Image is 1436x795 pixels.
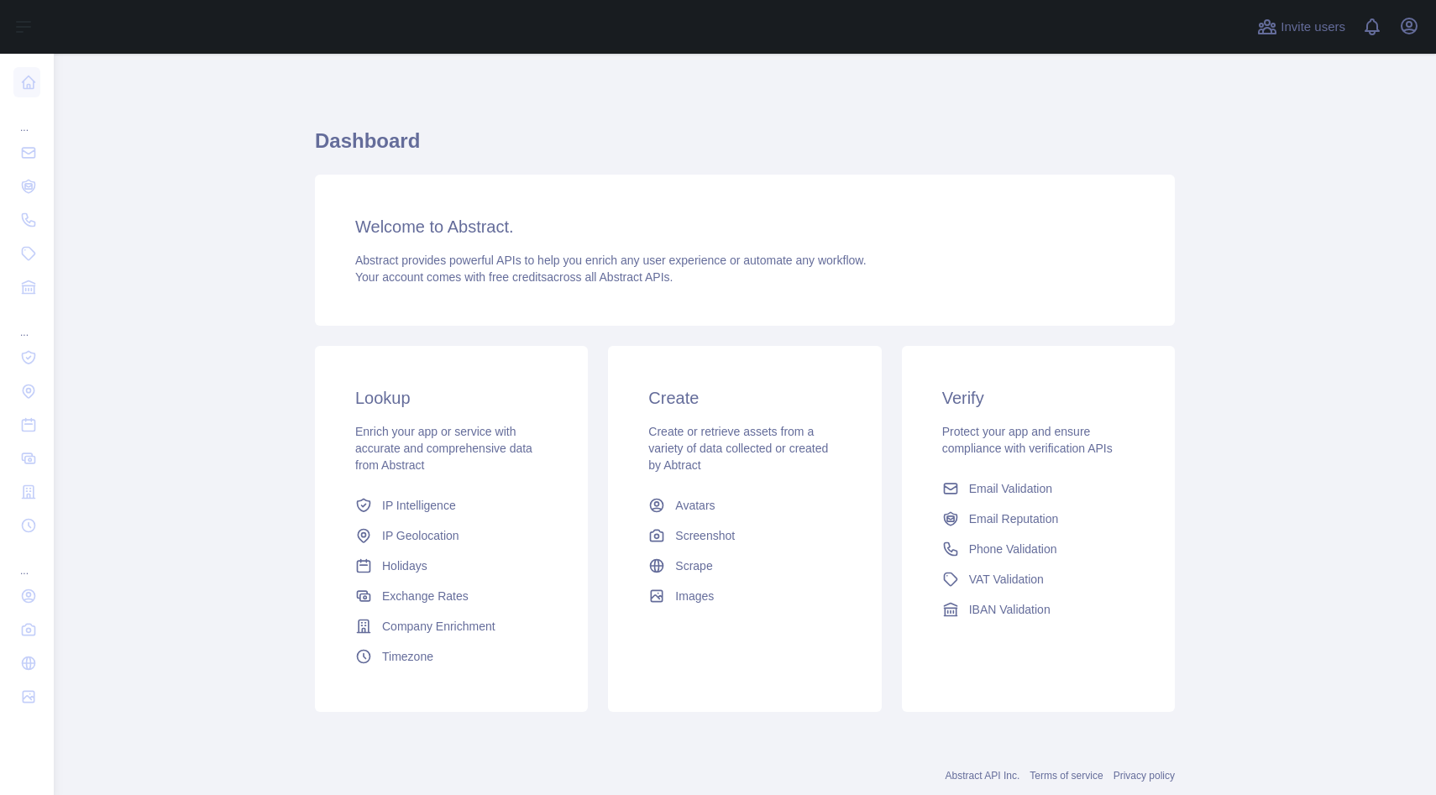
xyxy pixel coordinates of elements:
[355,254,867,267] span: Abstract provides powerful APIs to help you enrich any user experience or automate any workflow.
[1281,18,1345,37] span: Invite users
[355,425,532,472] span: Enrich your app or service with accurate and comprehensive data from Abstract
[349,520,554,551] a: IP Geolocation
[969,571,1044,588] span: VAT Validation
[675,588,714,604] span: Images
[935,473,1141,504] a: Email Validation
[969,510,1059,527] span: Email Reputation
[382,588,469,604] span: Exchange Rates
[355,215,1135,238] h3: Welcome to Abstract.
[382,618,495,635] span: Company Enrichment
[1114,770,1175,782] a: Privacy policy
[642,520,847,551] a: Screenshot
[349,490,554,520] a: IP Intelligence
[675,527,735,544] span: Screenshot
[489,270,547,284] span: free credits
[935,534,1141,564] a: Phone Validation
[349,611,554,641] a: Company Enrichment
[942,425,1113,455] span: Protect your app and ensure compliance with verification APIs
[349,641,554,672] a: Timezone
[648,425,828,472] span: Create or retrieve assets from a variety of data collected or created by Abtract
[648,386,841,410] h3: Create
[382,497,456,514] span: IP Intelligence
[946,770,1020,782] a: Abstract API Inc.
[942,386,1135,410] h3: Verify
[13,306,40,339] div: ...
[382,557,427,574] span: Holidays
[1254,13,1349,40] button: Invite users
[349,581,554,611] a: Exchange Rates
[675,497,715,514] span: Avatars
[642,490,847,520] a: Avatars
[382,527,459,544] span: IP Geolocation
[382,648,433,665] span: Timezone
[642,581,847,611] a: Images
[355,270,673,284] span: Your account comes with across all Abstract APIs.
[349,551,554,581] a: Holidays
[315,128,1175,168] h1: Dashboard
[642,551,847,581] a: Scrape
[13,544,40,578] div: ...
[1030,770,1103,782] a: Terms of service
[969,601,1051,618] span: IBAN Validation
[675,557,712,574] span: Scrape
[935,594,1141,625] a: IBAN Validation
[969,480,1052,497] span: Email Validation
[355,386,548,410] h3: Lookup
[13,101,40,134] div: ...
[935,564,1141,594] a: VAT Validation
[969,541,1057,557] span: Phone Validation
[935,504,1141,534] a: Email Reputation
